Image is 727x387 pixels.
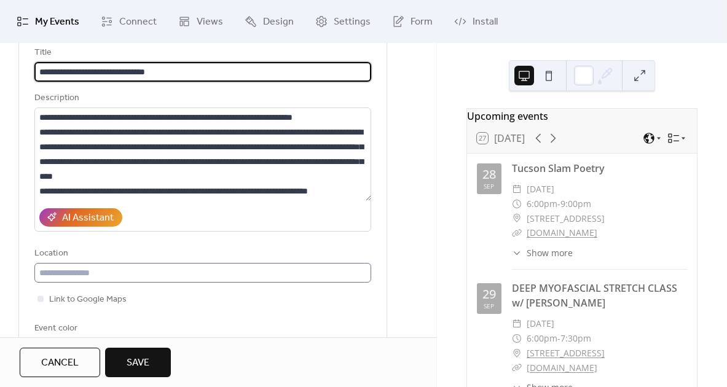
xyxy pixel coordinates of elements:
[306,5,380,38] a: Settings
[512,197,522,211] div: ​
[411,15,433,29] span: Form
[512,331,522,346] div: ​
[197,15,223,29] span: Views
[512,225,522,240] div: ​
[527,227,597,238] a: [DOMAIN_NAME]
[512,281,677,310] a: DEEP MYOFASCIAL STRETCH CLASS w/ [PERSON_NAME]
[482,288,496,300] div: 29
[92,5,166,38] a: Connect
[334,15,371,29] span: Settings
[20,348,100,377] button: Cancel
[557,197,560,211] span: -
[467,109,697,123] div: Upcoming events
[512,246,573,259] button: ​Show more
[473,15,498,29] span: Install
[34,246,369,261] div: Location
[560,197,591,211] span: 9:00pm
[41,356,79,370] span: Cancel
[527,316,554,331] span: [DATE]
[105,348,171,377] button: Save
[527,346,605,361] a: [STREET_ADDRESS]
[169,5,232,38] a: Views
[34,321,133,336] div: Event color
[527,211,605,226] span: [STREET_ADDRESS]
[34,45,369,60] div: Title
[127,356,149,370] span: Save
[512,346,522,361] div: ​
[34,91,369,106] div: Description
[560,331,591,346] span: 7:30pm
[484,303,494,309] div: Sep
[39,208,122,227] button: AI Assistant
[512,162,605,175] a: Tucson Slam Poetry
[512,361,522,375] div: ​
[527,331,557,346] span: 6:00pm
[512,211,522,226] div: ​
[445,5,507,38] a: Install
[119,15,157,29] span: Connect
[527,246,573,259] span: Show more
[62,211,114,225] div: AI Assistant
[35,15,79,29] span: My Events
[49,292,127,307] span: Link to Google Maps
[263,15,294,29] span: Design
[512,316,522,331] div: ​
[527,197,557,211] span: 6:00pm
[527,362,597,373] a: [DOMAIN_NAME]
[482,168,496,181] div: 28
[7,5,88,38] a: My Events
[512,182,522,197] div: ​
[557,331,560,346] span: -
[512,246,522,259] div: ​
[484,183,494,189] div: Sep
[235,5,303,38] a: Design
[527,182,554,197] span: [DATE]
[383,5,442,38] a: Form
